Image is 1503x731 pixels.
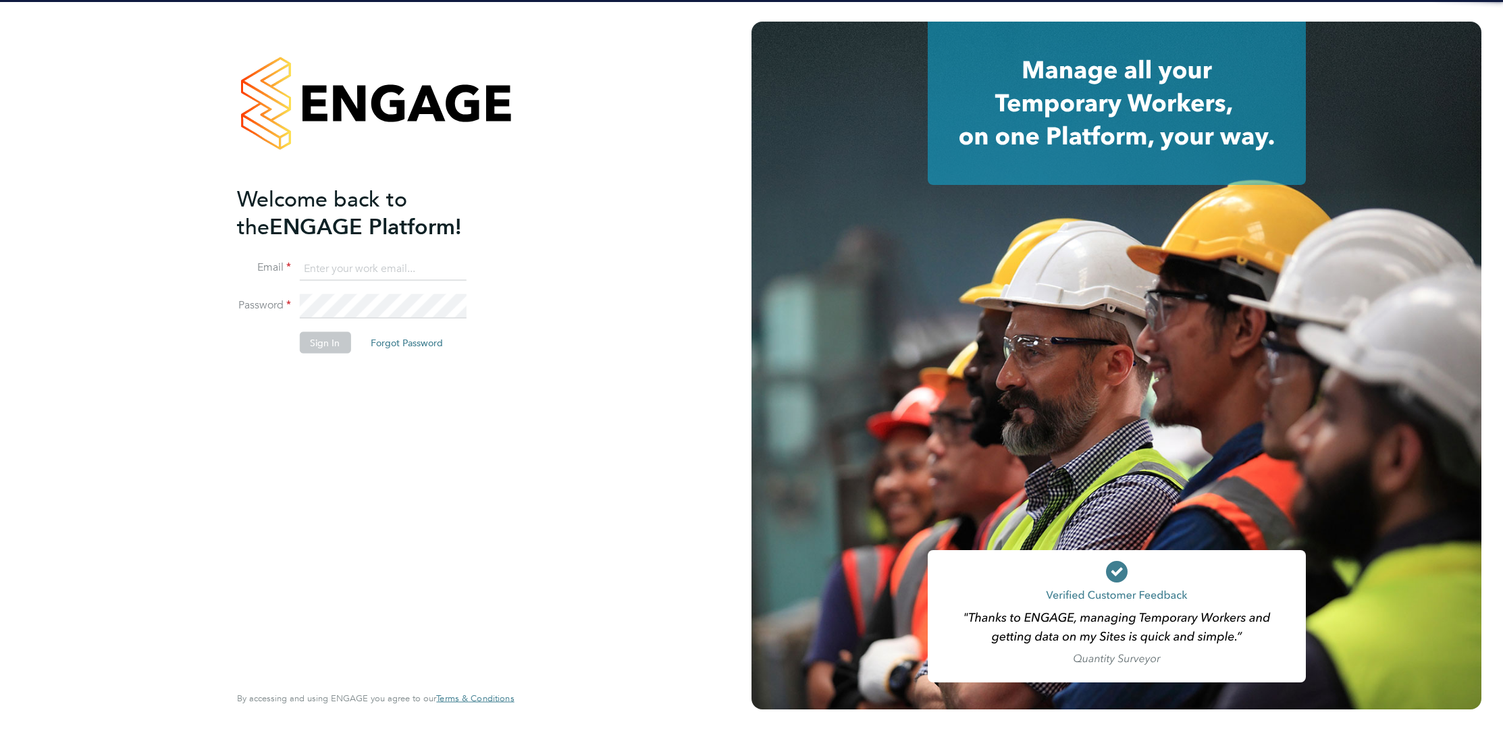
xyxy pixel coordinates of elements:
[237,185,500,240] h2: ENGAGE Platform!
[237,186,407,240] span: Welcome back to the
[237,693,514,704] span: By accessing and using ENGAGE you agree to our
[360,332,454,354] button: Forgot Password
[299,332,350,354] button: Sign In
[299,256,466,281] input: Enter your work email...
[237,261,291,275] label: Email
[436,693,514,704] a: Terms & Conditions
[237,298,291,313] label: Password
